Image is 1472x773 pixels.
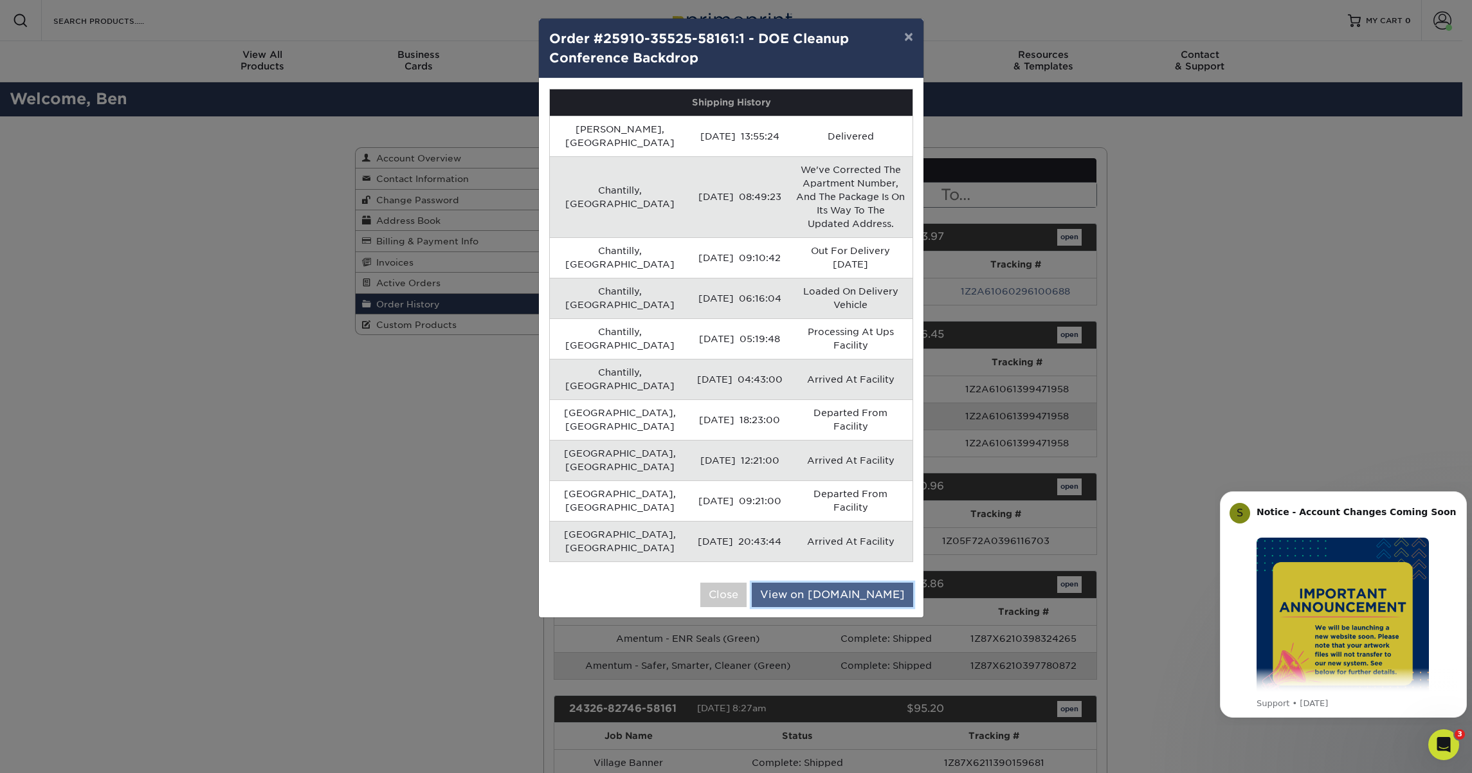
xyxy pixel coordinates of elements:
td: [GEOGRAPHIC_DATA], [GEOGRAPHIC_DATA] [550,440,691,480]
td: [DATE] 05:19:48 [691,318,789,359]
td: Chantilly, [GEOGRAPHIC_DATA] [550,156,691,237]
td: Departed From Facility [789,480,913,521]
td: Loaded On Delivery Vehicle [789,278,913,318]
td: [DATE] 09:21:00 [691,480,789,521]
button: Close [700,583,747,607]
td: Chantilly, [GEOGRAPHIC_DATA] [550,278,691,318]
td: Chantilly, [GEOGRAPHIC_DATA] [550,237,691,278]
button: × [894,19,923,55]
td: Arrived At Facility [789,521,913,561]
td: [DATE] 13:55:24 [691,116,789,156]
span: 3 [1455,729,1465,740]
iframe: Intercom live chat [1428,729,1459,760]
td: Processing At Ups Facility [789,318,913,359]
td: Chantilly, [GEOGRAPHIC_DATA] [550,318,691,359]
h4: Order #25910-35525-58161:1 - DOE Cleanup Conference Backdrop [549,29,913,68]
td: [DATE] 20:43:44 [691,521,789,561]
td: Out For Delivery [DATE] [789,237,913,278]
td: [DATE] 06:16:04 [691,278,789,318]
td: [DATE] 09:10:42 [691,237,789,278]
th: Shipping History [550,89,913,116]
td: Chantilly, [GEOGRAPHIC_DATA] [550,359,691,399]
td: [GEOGRAPHIC_DATA], [GEOGRAPHIC_DATA] [550,521,691,561]
a: View on [DOMAIN_NAME] [752,583,913,607]
td: Departed From Facility [789,399,913,440]
td: [DATE] 18:23:00 [691,399,789,440]
td: [DATE] 04:43:00 [691,359,789,399]
iframe: Intercom notifications message [1215,480,1472,725]
td: Arrived At Facility [789,440,913,480]
td: Delivered [789,116,913,156]
td: [GEOGRAPHIC_DATA], [GEOGRAPHIC_DATA] [550,480,691,521]
td: [DATE] 12:21:00 [691,440,789,480]
td: Arrived At Facility [789,359,913,399]
td: We've Corrected The Apartment Number, And The Package Is On Its Way To The Updated Address. [789,156,913,237]
td: [PERSON_NAME], [GEOGRAPHIC_DATA] [550,116,691,156]
td: [GEOGRAPHIC_DATA], [GEOGRAPHIC_DATA] [550,399,691,440]
td: [DATE] 08:49:23 [691,156,789,237]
